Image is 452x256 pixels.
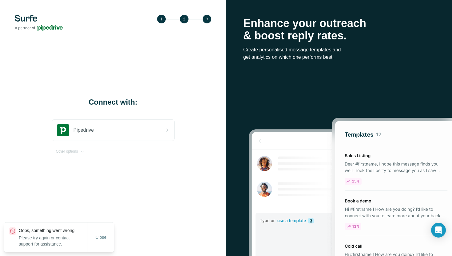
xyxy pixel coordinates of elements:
[243,46,435,54] p: Create personalised message templates and
[91,232,111,243] button: Close
[157,15,211,23] img: Step 3
[243,54,435,61] p: get analytics on which one performs best.
[96,234,107,240] span: Close
[431,223,446,238] div: Open Intercom Messenger
[73,126,94,134] span: Pipedrive
[15,15,63,31] img: Surfe's logo
[243,30,435,42] p: & boost reply rates.
[56,149,78,154] span: Other options
[52,97,175,107] h1: Connect with:
[19,235,88,247] p: Please try again or contact support for assistance.
[19,227,88,234] p: Oops, something went wrong
[57,124,69,136] img: pipedrive's logo
[243,17,435,30] p: Enhance your outreach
